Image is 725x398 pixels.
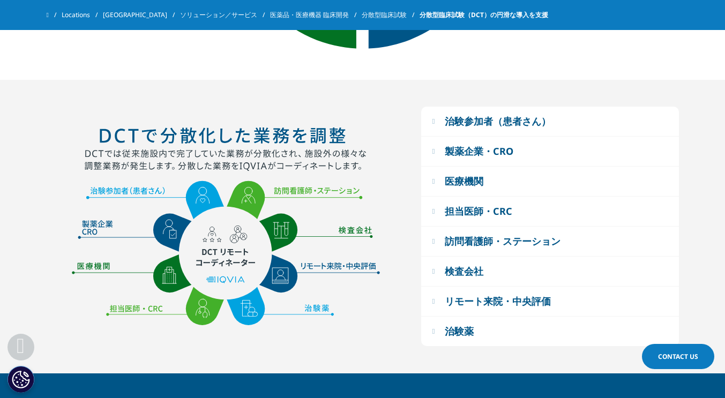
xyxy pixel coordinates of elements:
button: 治験薬 [421,317,679,346]
div: 治験参加者（患者さん） [445,115,551,128]
div: リモート来院・中央評価 [445,295,551,308]
div: 医療機関 [445,175,483,188]
div: 訪問看護師・ステーション [445,235,560,248]
a: 分散型臨床試験 [362,5,420,25]
a: 医薬品・医療機器 臨床開発 [270,5,362,25]
div: 検査会社 [445,265,483,278]
button: 訪問看護師・ステーション [421,227,679,256]
button: 担当医師・CRC [421,197,679,226]
div: 担当医師・CRC [445,205,512,218]
button: Cookie 設定 [8,366,34,393]
span: Contact Us [658,352,698,361]
a: Contact Us [642,344,714,369]
a: [GEOGRAPHIC_DATA] [103,5,180,25]
button: 製薬企業・CRO [421,137,679,166]
button: 検査会社 [421,257,679,286]
button: 治験参加者（患者さん） [421,107,679,136]
div: 治験薬 [445,325,474,338]
button: 医療機関 [421,167,679,196]
span: 分散型臨床試験（DCT）の円滑な導入を支援 [420,5,548,25]
a: ソリューション／サービス [180,5,270,25]
div: 製薬企業・CRO [445,145,513,158]
button: リモート来院・中央評価 [421,287,679,316]
a: Locations [62,5,103,25]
